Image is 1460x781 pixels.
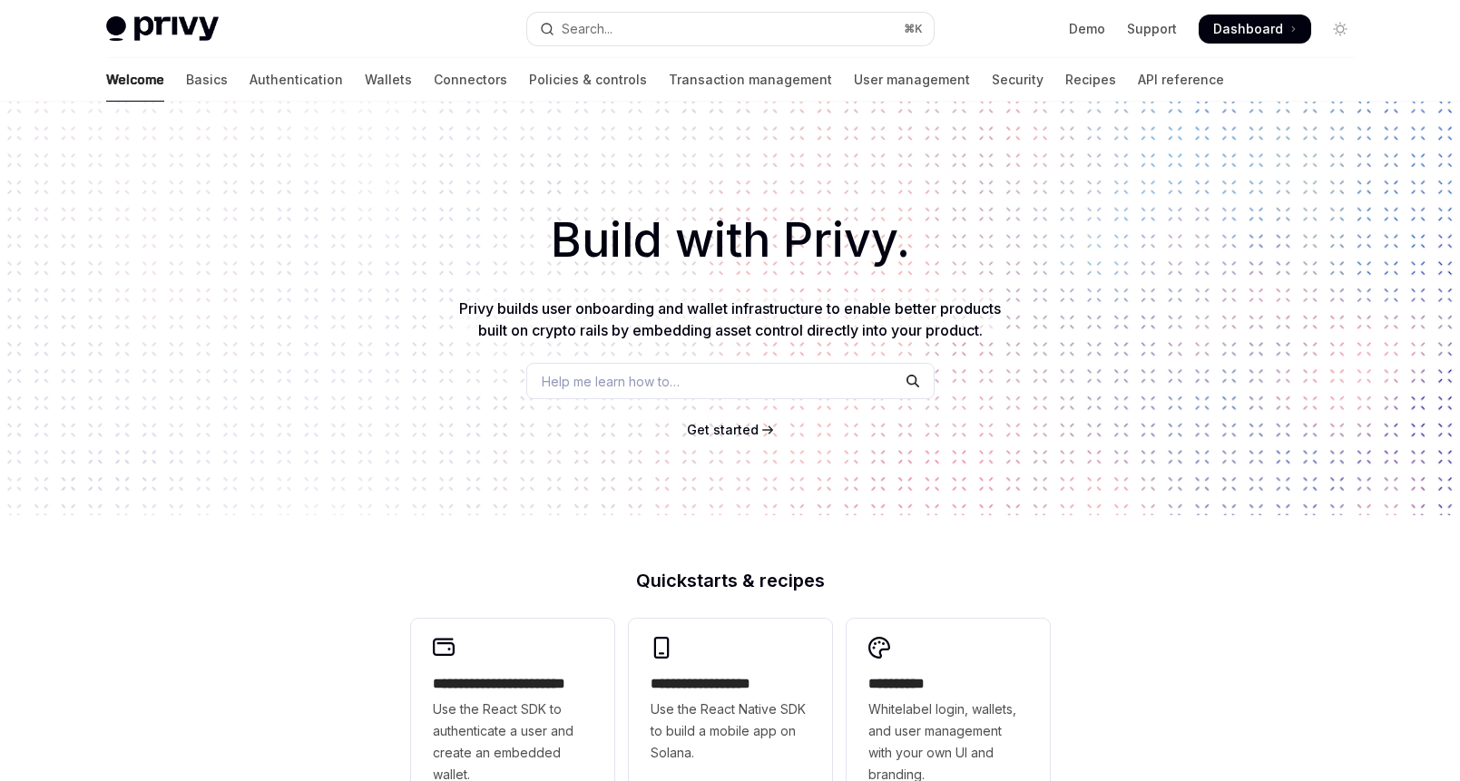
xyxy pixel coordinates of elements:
img: light logo [106,16,219,42]
span: Privy builds user onboarding and wallet infrastructure to enable better products built on crypto ... [459,299,1001,339]
a: Welcome [106,58,164,102]
a: Policies & controls [529,58,647,102]
h2: Quickstarts & recipes [411,571,1050,590]
a: Recipes [1065,58,1116,102]
div: Search... [562,18,612,40]
a: User management [854,58,970,102]
span: ⌘ K [904,22,923,36]
a: Connectors [434,58,507,102]
span: Use the React Native SDK to build a mobile app on Solana. [651,698,810,764]
span: Help me learn how to… [542,372,680,391]
a: Get started [687,421,759,439]
a: Dashboard [1199,15,1311,44]
span: Dashboard [1213,20,1283,38]
span: Get started [687,422,759,437]
button: Open search [527,13,934,45]
a: Demo [1069,20,1105,38]
button: Toggle dark mode [1326,15,1355,44]
a: Transaction management [669,58,832,102]
a: Basics [186,58,228,102]
a: API reference [1138,58,1224,102]
a: Support [1127,20,1177,38]
a: Security [992,58,1044,102]
h1: Build with Privy. [29,205,1431,276]
a: Authentication [250,58,343,102]
a: Wallets [365,58,412,102]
